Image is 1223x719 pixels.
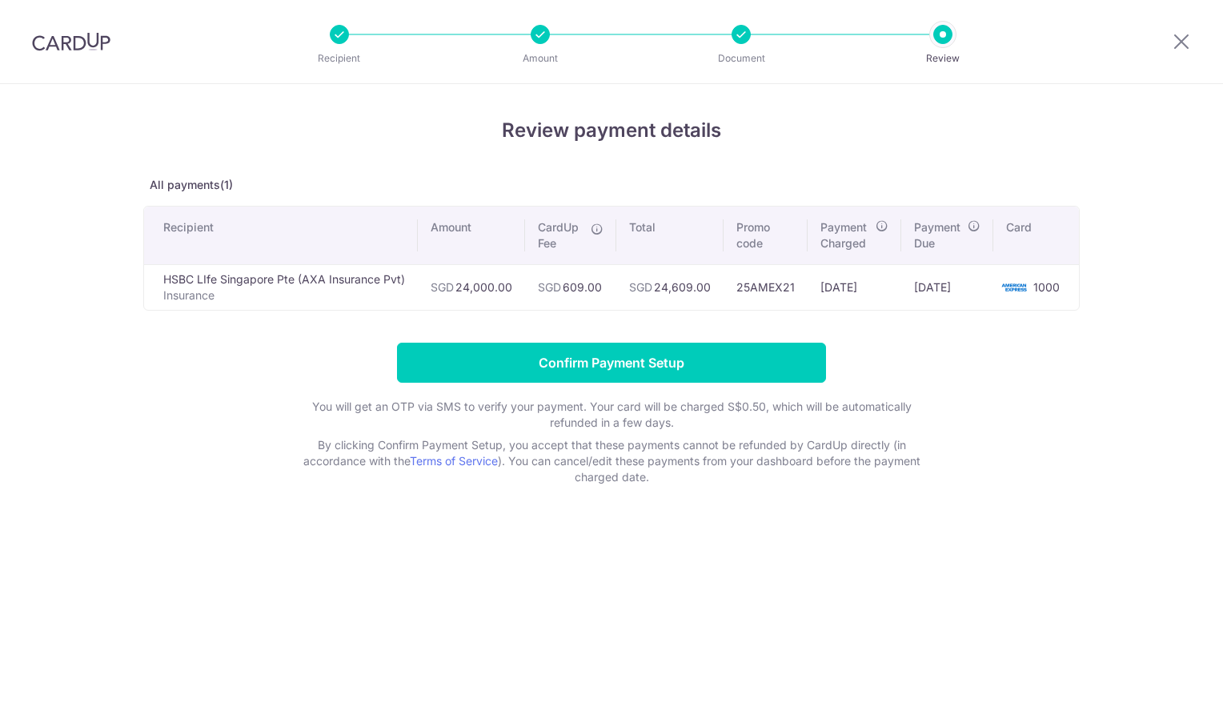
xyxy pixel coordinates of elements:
th: Total [616,207,724,264]
span: SGD [538,280,561,294]
img: CardUp [32,32,110,51]
th: Card [993,207,1079,264]
th: Recipient [144,207,418,264]
p: Review [884,50,1002,66]
td: 25AMEX21 [724,264,808,310]
td: 24,609.00 [616,264,724,310]
p: You will get an OTP via SMS to verify your payment. Your card will be charged S$0.50, which will ... [291,399,932,431]
h4: Review payment details [143,116,1080,145]
th: Amount [418,207,525,264]
p: Insurance [163,287,405,303]
p: Recipient [280,50,399,66]
span: 1000 [1033,280,1060,294]
input: Confirm Payment Setup [397,343,826,383]
p: All payments(1) [143,177,1080,193]
td: HSBC LIfe Singapore Pte (AXA Insurance Pvt) [144,264,418,310]
td: [DATE] [901,264,992,310]
span: Payment Due [914,219,962,251]
img: <span class="translation_missing" title="translation missing: en.account_steps.new_confirm_form.b... [998,278,1030,297]
span: SGD [629,280,652,294]
td: 609.00 [525,264,616,310]
th: Promo code [724,207,808,264]
p: By clicking Confirm Payment Setup, you accept that these payments cannot be refunded by CardUp di... [291,437,932,485]
span: CardUp Fee [538,219,583,251]
td: [DATE] [808,264,901,310]
a: Terms of Service [410,454,498,468]
p: Document [682,50,800,66]
td: 24,000.00 [418,264,525,310]
span: Payment Charged [820,219,871,251]
p: Amount [481,50,599,66]
span: SGD [431,280,454,294]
